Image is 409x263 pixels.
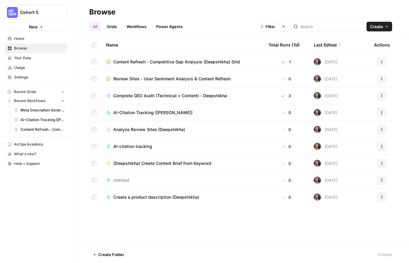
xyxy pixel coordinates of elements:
a: Browse [5,43,67,53]
span: (Deepshikha) Create Content Brief from Keyword [113,160,211,166]
div: [DATE] [314,177,338,184]
img: e6jku8bei7w65twbz9tngar3gsjq [314,177,321,184]
span: Browse [14,46,64,51]
span: Usage [14,65,64,70]
a: Content Refresh - Competitive Gap Analysis (Deepshikha) Grid [106,59,259,65]
div: [DATE] [314,143,338,150]
div: [DATE] [314,194,338,201]
img: e6jku8bei7w65twbz9tngar3gsjq [314,126,321,133]
span: Untitled [113,177,129,183]
span: Meta Description Generator ([PERSON_NAME]) [20,107,64,113]
button: 1Filter [256,22,279,31]
a: Review Sites - User Sentiment Analysis & Content Refresh [106,76,259,82]
span: Help + Support [14,161,64,166]
a: Home [5,34,67,43]
a: Meta Description Generator ([PERSON_NAME]) [11,105,67,115]
span: Create a product description (Deepshikha) [113,194,199,200]
div: 1 [260,24,264,29]
a: Create a product description (Deepshikha) [106,194,259,200]
a: All [89,22,101,31]
button: New [5,22,67,31]
span: Recent Workflows [14,98,45,104]
div: 0 [269,160,304,166]
a: Grids [103,22,121,31]
div: 0 [269,110,304,116]
div: Name [106,37,259,53]
span: AI-Citation Tracking ([PERSON_NAME]) [113,110,193,116]
div: 0 [269,194,304,200]
a: Untitled [106,177,259,183]
a: Settings [5,72,67,82]
img: e6jku8bei7w65twbz9tngar3gsjq [314,75,321,82]
div: 1 [269,59,304,65]
div: [DATE] [314,92,338,99]
span: Content Refresh - Competitive Gap Analysis [20,127,64,132]
span: Complete GEO Audit (Technical + Content) - Deepshikha [113,93,227,99]
span: AirOps Academy [14,142,64,147]
img: e6jku8bei7w65twbz9tngar3gsjq [314,58,321,66]
span: Cohort 5 [20,9,57,15]
a: Usage [5,63,67,72]
span: Recent Grids [14,89,36,95]
a: AI-Citation Tracking ([PERSON_NAME]) [11,115,67,125]
span: Home [14,36,64,41]
button: Create [367,22,392,31]
a: AI-citation tracking [106,143,259,149]
div: 0 [269,76,304,82]
div: 0 [269,177,304,183]
div: What's new? [5,149,67,159]
span: Settings [14,75,64,80]
img: Cohort 5 Logo [7,7,18,18]
div: [DATE] [314,160,338,167]
div: 9 Items [378,252,392,258]
span: Content Refresh - Competitive Gap Analysis (Deepshikha) Grid [113,59,240,65]
a: Complete GEO Audit (Technical + Content) - Deepshikha [106,93,259,99]
span: AI-citation tracking [113,143,152,149]
span: Create Folder [98,252,124,258]
img: e6jku8bei7w65twbz9tngar3gsjq [314,194,321,201]
button: What's new? [5,149,67,159]
a: AirOps Academy [5,140,67,149]
div: [DATE] [314,75,338,82]
a: (Deepshikha) Create Content Brief from Keyword [106,160,259,166]
div: 3 [269,93,304,99]
a: Power Agents [153,22,186,31]
span: Review Sites - User Sentiment Analysis & Content Refresh [113,76,231,82]
a: Analyze Review Sites (Deepshikha) [106,127,259,133]
img: e6jku8bei7w65twbz9tngar3gsjq [314,92,321,99]
a: Your Data [5,53,67,63]
div: [DATE] [314,58,338,66]
div: Actions [374,37,390,53]
div: [DATE] [314,109,338,116]
a: AI-Citation Tracking ([PERSON_NAME]) [106,110,259,116]
span: New [29,24,38,30]
img: e6jku8bei7w65twbz9tngar3gsjq [314,109,321,116]
div: Last Edited [314,37,341,53]
span: Filter [266,24,275,30]
span: Analyze Review Sites (Deepshikha) [113,127,185,133]
input: Search [300,24,361,30]
span: Create [370,24,383,30]
div: Browse [89,7,115,17]
img: e6jku8bei7w65twbz9tngar3gsjq [314,143,321,150]
div: 0 [269,127,304,133]
button: Recent Grids [5,87,67,96]
div: 0 [269,143,304,149]
button: Help + Support [5,159,67,168]
button: Create Folder [89,250,128,259]
button: Workspace: Cohort 5 [5,5,67,20]
span: AI-Citation Tracking ([PERSON_NAME]) [20,117,64,123]
button: Recent Workflows [5,96,67,105]
a: Content Refresh - Competitive Gap Analysis [11,125,67,134]
img: e6jku8bei7w65twbz9tngar3gsjq [314,160,321,167]
a: Workflows [123,22,150,31]
div: [DATE] [314,126,338,133]
span: Your Data [14,55,64,61]
span: 1 [261,24,263,29]
div: Total Runs (7d) [269,37,300,53]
